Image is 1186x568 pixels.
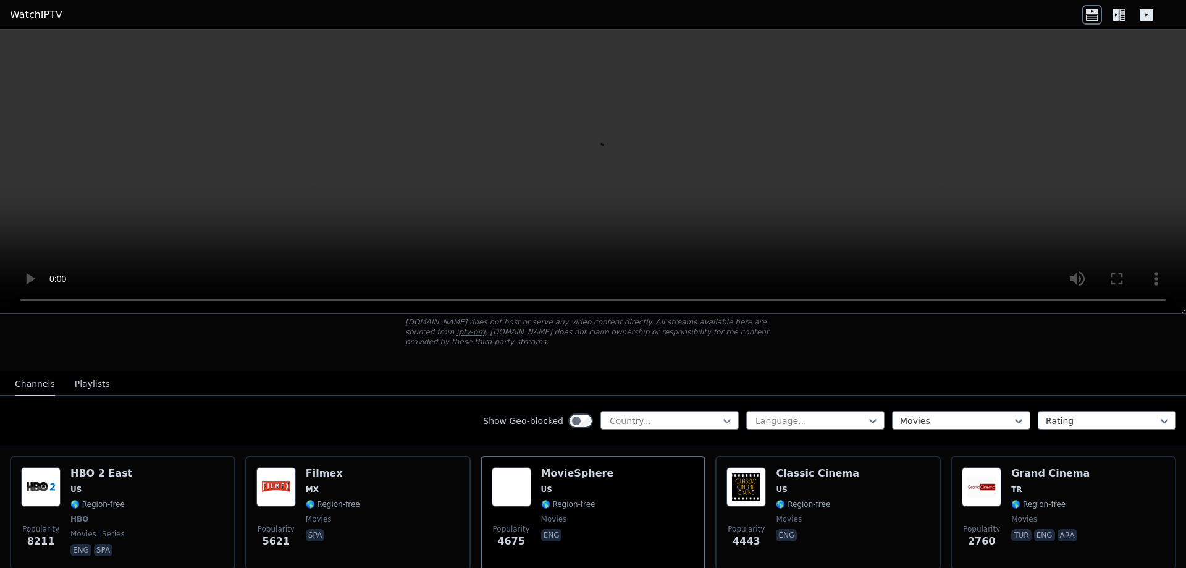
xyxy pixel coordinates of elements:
[10,7,62,22] a: WatchIPTV
[541,499,595,509] span: 🌎 Region-free
[541,467,614,480] h6: MovieSphere
[405,317,781,347] p: [DOMAIN_NAME] does not host or serve any video content directly. All streams available here are s...
[1058,529,1077,541] p: ara
[306,485,319,494] span: MX
[258,524,295,534] span: Popularity
[1011,529,1031,541] p: tur
[263,534,290,549] span: 5621
[27,534,55,549] span: 8211
[70,499,125,509] span: 🌎 Region-free
[492,467,531,507] img: MovieSphere
[541,514,567,524] span: movies
[99,529,125,539] span: series
[1011,499,1066,509] span: 🌎 Region-free
[94,544,112,556] p: spa
[22,524,59,534] span: Popularity
[1011,467,1090,480] h6: Grand Cinema
[776,467,859,480] h6: Classic Cinema
[963,524,1000,534] span: Popularity
[1034,529,1055,541] p: eng
[733,534,760,549] span: 4443
[70,544,91,556] p: eng
[776,514,802,524] span: movies
[483,415,563,427] label: Show Geo-blocked
[256,467,296,507] img: Filmex
[70,467,132,480] h6: HBO 2 East
[21,467,61,507] img: HBO 2 East
[497,534,525,549] span: 4675
[75,373,110,396] button: Playlists
[968,534,996,549] span: 2760
[493,524,530,534] span: Popularity
[776,529,797,541] p: eng
[70,529,96,539] span: movies
[1011,514,1037,524] span: movies
[306,514,332,524] span: movies
[776,485,787,494] span: US
[306,529,324,541] p: spa
[306,467,360,480] h6: Filmex
[776,499,830,509] span: 🌎 Region-free
[456,328,486,336] a: iptv-org
[728,524,765,534] span: Popularity
[541,529,562,541] p: eng
[962,467,1001,507] img: Grand Cinema
[541,485,552,494] span: US
[70,485,82,494] span: US
[15,373,55,396] button: Channels
[726,467,766,507] img: Classic Cinema
[306,499,360,509] span: 🌎 Region-free
[70,514,88,524] span: HBO
[1011,485,1022,494] span: TR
